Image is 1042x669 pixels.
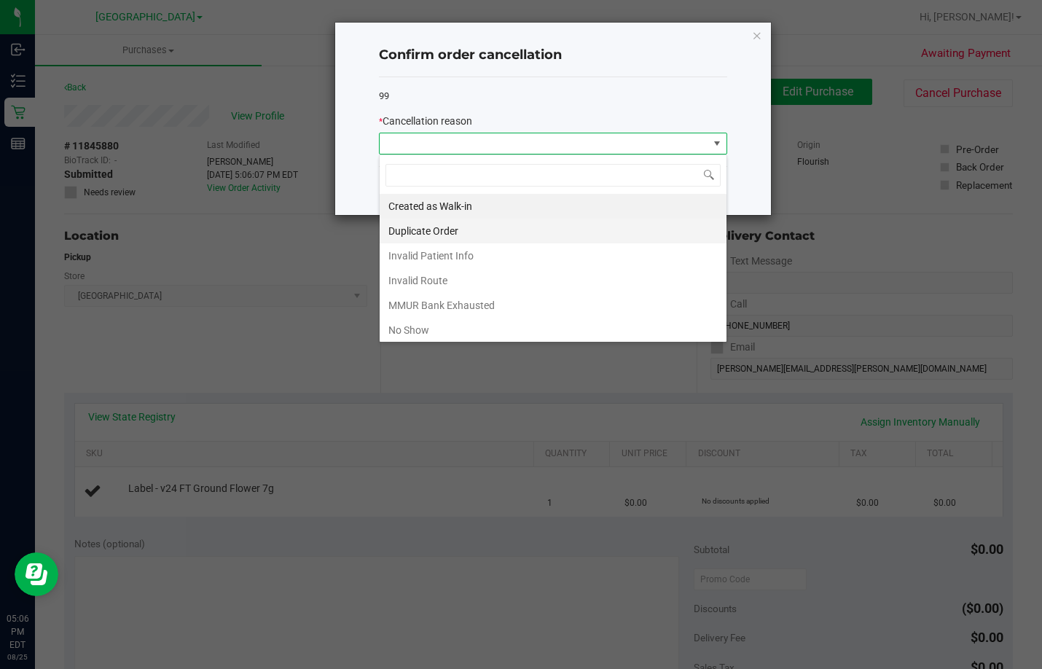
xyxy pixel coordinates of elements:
span: 99 [379,90,389,101]
span: Cancellation reason [383,115,472,127]
li: Created as Walk-in [380,194,726,219]
iframe: Resource center [15,552,58,596]
li: No Show [380,318,726,343]
button: Close [752,26,762,44]
li: Invalid Patient Info [380,243,726,268]
li: MMUR Bank Exhausted [380,293,726,318]
li: Invalid Route [380,268,726,293]
li: Duplicate Order [380,219,726,243]
h4: Confirm order cancellation [379,46,727,65]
